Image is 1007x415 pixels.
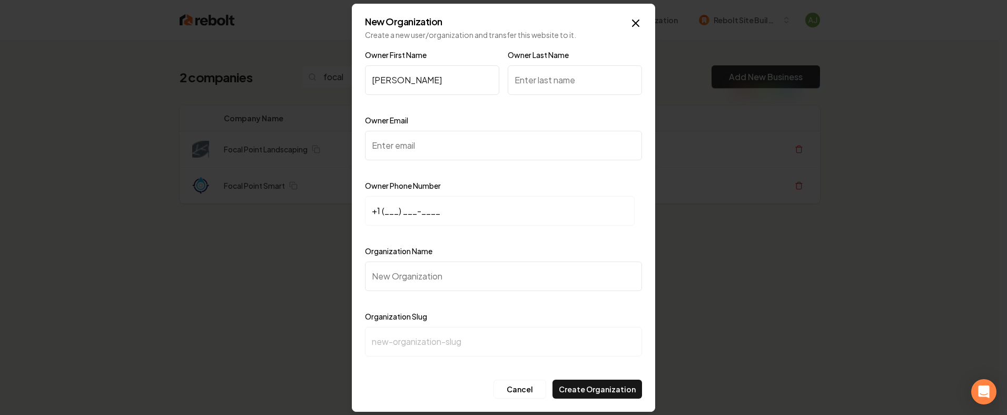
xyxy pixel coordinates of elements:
[508,50,569,60] label: Owner Last Name
[365,65,499,95] input: Enter first name
[365,181,441,190] label: Owner Phone Number
[365,327,642,356] input: new-organization-slug
[552,380,642,399] button: Create Organization
[365,17,642,26] h2: New Organization
[365,312,427,321] label: Organization Slug
[508,65,642,95] input: Enter last name
[365,50,427,60] label: Owner First Name
[365,262,642,291] input: New Organization
[365,30,642,40] p: Create a new user/organization and transfer this website to it.
[365,115,408,125] label: Owner Email
[365,246,432,256] label: Organization Name
[493,380,546,399] button: Cancel
[365,131,642,160] input: Enter email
